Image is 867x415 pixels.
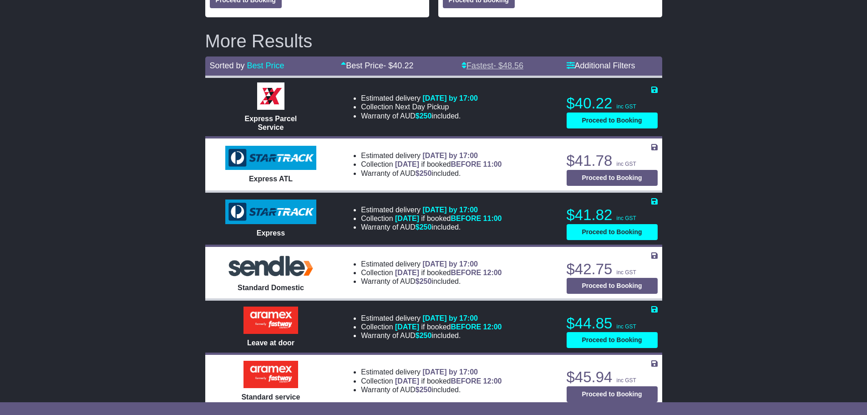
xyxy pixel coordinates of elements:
img: Aramex: Leave at door [243,307,298,334]
a: Best Price [247,61,284,70]
span: 40.22 [393,61,413,70]
span: if booked [395,160,502,168]
span: inc GST [617,377,636,384]
li: Estimated delivery [361,151,502,160]
li: Estimated delivery [361,205,502,214]
h2: More Results [205,31,662,51]
span: Next Day Pickup [395,103,449,111]
span: [DATE] by 17:00 [422,260,478,268]
span: inc GST [617,269,636,276]
a: Additional Filters [567,61,635,70]
span: $ [416,112,432,120]
li: Estimated delivery [361,94,478,102]
li: Collection [361,323,502,331]
li: Collection [361,268,502,277]
span: $ [416,386,432,394]
button: Proceed to Booking [567,386,658,402]
span: - $ [493,61,523,70]
span: if booked [395,323,502,331]
img: Aramex: Standard service [243,361,298,388]
span: inc GST [617,103,636,110]
li: Warranty of AUD included. [361,385,502,394]
span: 250 [420,277,432,285]
span: 12:00 [483,377,502,385]
span: 250 [420,169,432,177]
span: 11:00 [483,215,502,222]
span: Standard service [241,393,300,401]
button: Proceed to Booking [567,332,658,348]
li: Collection [361,377,502,385]
span: 48.56 [503,61,523,70]
span: Express Parcel Service [245,115,297,131]
p: $41.78 [567,152,658,170]
span: 250 [420,112,432,120]
li: Estimated delivery [361,314,502,323]
span: [DATE] [395,160,419,168]
span: BEFORE [451,269,481,277]
span: [DATE] by 17:00 [422,206,478,214]
span: 250 [420,386,432,394]
img: StarTrack: Express ATL [225,146,316,170]
li: Estimated delivery [361,368,502,376]
li: Collection [361,214,502,223]
span: [DATE] [395,269,419,277]
span: [DATE] [395,323,419,331]
a: Fastest- $48.56 [461,61,523,70]
span: if booked [395,215,502,222]
span: BEFORE [451,377,481,385]
span: [DATE] by 17:00 [422,152,478,159]
span: [DATE] [395,377,419,385]
span: Express ATL [249,175,293,183]
p: $42.75 [567,260,658,278]
p: $40.22 [567,94,658,113]
p: $41.82 [567,206,658,224]
li: Warranty of AUD included. [361,223,502,231]
button: Proceed to Booking [567,224,658,240]
li: Collection [361,160,502,169]
img: Sendle: Standard Domestic [225,253,316,278]
span: Leave at door [247,339,294,347]
li: Warranty of AUD included. [361,331,502,340]
span: [DATE] by 17:00 [422,314,478,322]
span: BEFORE [451,323,481,331]
span: $ [416,223,432,231]
p: $44.85 [567,314,658,333]
span: [DATE] [395,215,419,222]
p: $45.94 [567,368,658,386]
li: Warranty of AUD included. [361,169,502,178]
span: Sorted by [210,61,245,70]
button: Proceed to Booking [567,278,658,294]
span: 12:00 [483,323,502,331]
span: $ [416,169,432,177]
li: Warranty of AUD included. [361,112,478,120]
span: $ [416,332,432,339]
span: 12:00 [483,269,502,277]
li: Estimated delivery [361,260,502,268]
span: BEFORE [451,160,481,168]
span: inc GST [617,215,636,221]
a: Best Price- $40.22 [341,61,413,70]
span: Standard Domestic [238,284,304,292]
span: 250 [420,223,432,231]
span: [DATE] by 17:00 [422,94,478,102]
span: inc GST [617,161,636,167]
button: Proceed to Booking [567,113,658,128]
img: StarTrack: Express [225,200,316,224]
span: if booked [395,269,502,277]
span: Express [257,229,285,237]
li: Warranty of AUD included. [361,277,502,286]
span: - $ [383,61,413,70]
span: if booked [395,377,502,385]
img: Border Express: Express Parcel Service [257,82,284,110]
span: inc GST [617,323,636,330]
span: $ [416,277,432,285]
li: Collection [361,102,478,111]
button: Proceed to Booking [567,170,658,186]
span: 11:00 [483,160,502,168]
span: [DATE] by 17:00 [422,368,478,376]
span: BEFORE [451,215,481,222]
span: 250 [420,332,432,339]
